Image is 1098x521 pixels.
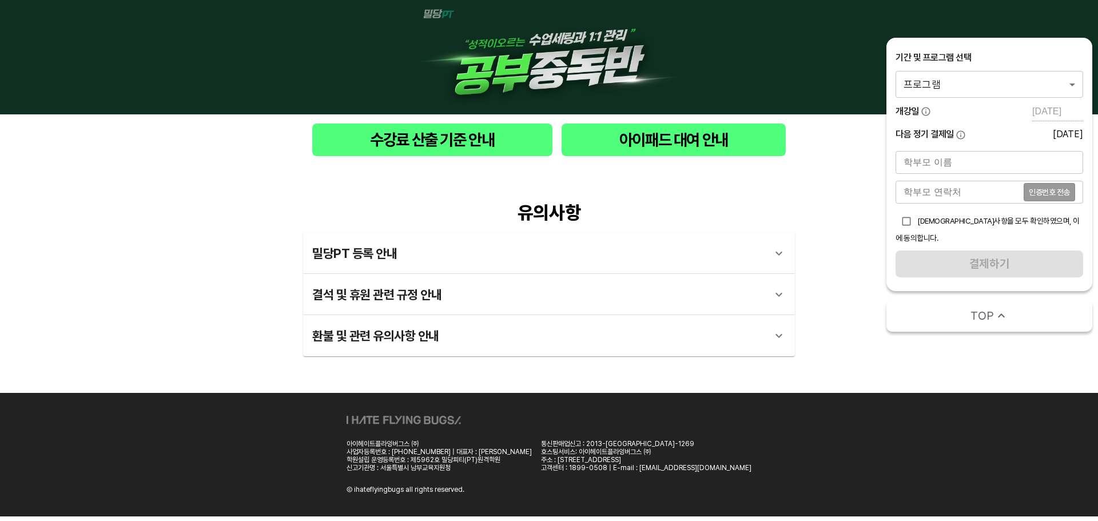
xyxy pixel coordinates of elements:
div: 결석 및 휴원 관련 규정 안내 [303,274,795,315]
div: [DATE] [1053,129,1083,140]
input: 학부모 이름을 입력해주세요 [896,151,1083,174]
span: 다음 정기 결제일 [896,128,954,141]
div: 기간 및 프로그램 선택 [896,51,1083,64]
div: 사업자등록번호 : [PHONE_NUMBER] | 대표자 : [PERSON_NAME] [347,448,532,456]
div: Ⓒ ihateflyingbugs all rights reserved. [347,486,464,494]
div: 결석 및 휴원 관련 규정 안내 [312,281,765,308]
div: 신고기관명 : 서울특별시 남부교육지원청 [347,464,532,472]
input: 학부모 연락처를 입력해주세요 [896,181,1024,204]
div: 환불 및 관련 유의사항 안내 [303,315,795,356]
span: TOP [970,308,994,324]
span: 수강료 산출 기준 안내 [321,128,543,152]
div: 주소 : [STREET_ADDRESS] [541,456,751,464]
img: 1 [412,9,686,105]
div: 아이헤이트플라잉버그스 ㈜ [347,440,532,448]
div: 고객센터 : 1899-0508 | E-mail : [EMAIL_ADDRESS][DOMAIN_NAME] [541,464,751,472]
div: 밀당PT 등록 안내 [303,233,795,274]
div: 밀당PT 등록 안내 [312,240,765,267]
span: [DEMOGRAPHIC_DATA]사항을 모두 확인하였으며, 이에 동의합니다. [896,216,1080,242]
button: TOP [886,300,1092,332]
div: 프로그램 [896,71,1083,97]
div: 유의사항 [303,202,795,224]
span: 개강일 [896,105,919,118]
span: 아이패드 대여 안내 [571,128,777,152]
img: ihateflyingbugs [347,416,461,424]
button: 아이패드 대여 안내 [562,124,786,156]
button: 수강료 산출 기준 안내 [312,124,552,156]
div: 환불 및 관련 유의사항 안내 [312,322,765,349]
div: 학원설립 운영등록번호 : 제5962호 밀당피티(PT)원격학원 [347,456,532,464]
div: 통신판매업신고 : 2013-[GEOGRAPHIC_DATA]-1269 [541,440,751,448]
div: 호스팅서비스: 아이헤이트플라잉버그스 ㈜ [541,448,751,456]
